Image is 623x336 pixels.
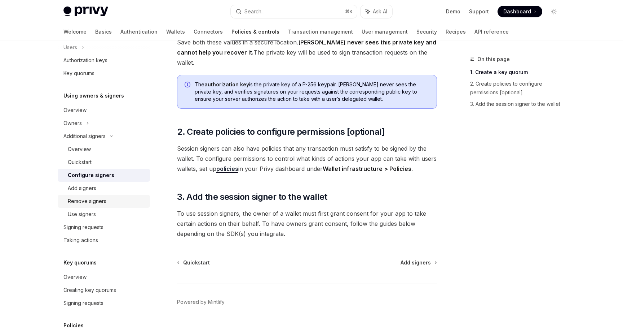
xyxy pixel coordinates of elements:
[231,5,357,18] button: Search...⌘K
[204,81,249,87] strong: authorization key
[503,8,531,15] span: Dashboard
[63,258,97,267] h5: Key quorums
[446,8,460,15] a: Demo
[244,7,265,16] div: Search...
[63,91,124,100] h5: Using owners & signers
[470,98,565,110] a: 3. Add the session signer to the wallet
[63,132,106,141] div: Additional signers
[63,299,103,307] div: Signing requests
[498,6,542,17] a: Dashboard
[58,67,150,80] a: Key quorums
[63,236,98,245] div: Taking actions
[58,195,150,208] a: Remove signers
[63,106,87,115] div: Overview
[401,259,436,266] a: Add signers
[58,234,150,247] a: Taking actions
[63,119,82,128] div: Owners
[166,23,185,40] a: Wallets
[68,184,96,193] div: Add signers
[63,321,84,330] h5: Policies
[177,191,327,203] span: 3. Add the session signer to the wallet
[177,298,225,306] a: Powered by Mintlify
[68,210,96,219] div: Use signers
[195,81,429,103] span: The is the private key of a P-256 keypair. [PERSON_NAME] never sees the private key, and verifies...
[120,23,158,40] a: Authentication
[288,23,353,40] a: Transaction management
[58,104,150,117] a: Overview
[68,158,92,167] div: Quickstart
[63,273,87,281] div: Overview
[446,23,466,40] a: Recipes
[216,165,238,173] a: policies
[58,169,150,182] a: Configure signers
[63,56,107,65] div: Authorization keys
[58,182,150,195] a: Add signers
[63,23,87,40] a: Welcome
[58,156,150,169] a: Quickstart
[63,286,116,294] div: Creating key quorums
[416,23,437,40] a: Security
[401,259,431,266] span: Add signers
[58,208,150,221] a: Use signers
[177,126,385,138] span: 2. Create policies to configure permissions [optional]
[177,208,437,239] span: To use session signers, the owner of a wallet must first grant consent for your app to take certa...
[58,271,150,284] a: Overview
[68,145,91,154] div: Overview
[58,221,150,234] a: Signing requests
[63,7,108,17] img: light logo
[470,78,565,98] a: 2. Create policies to configure permissions [optional]
[345,9,353,14] span: ⌘ K
[373,8,387,15] span: Ask AI
[477,55,510,64] span: On this page
[548,6,560,17] button: Toggle dark mode
[58,284,150,297] a: Creating key quorums
[323,165,411,172] strong: Wallet infrastructure > Policies
[178,259,210,266] a: Quickstart
[185,82,192,89] svg: Info
[63,223,103,232] div: Signing requests
[362,23,408,40] a: User management
[177,37,437,68] span: Save both these values in a secure location. The private key will be used to sign transaction req...
[68,171,114,180] div: Configure signers
[63,69,94,78] div: Key quorums
[68,197,106,206] div: Remove signers
[361,5,392,18] button: Ask AI
[183,259,210,266] span: Quickstart
[58,297,150,310] a: Signing requests
[95,23,112,40] a: Basics
[194,23,223,40] a: Connectors
[470,66,565,78] a: 1. Create a key quorum
[474,23,509,40] a: API reference
[231,23,279,40] a: Policies & controls
[58,54,150,67] a: Authorization keys
[58,143,150,156] a: Overview
[469,8,489,15] a: Support
[177,143,437,174] span: Session signers can also have policies that any transaction must satisfy to be signed by the wall...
